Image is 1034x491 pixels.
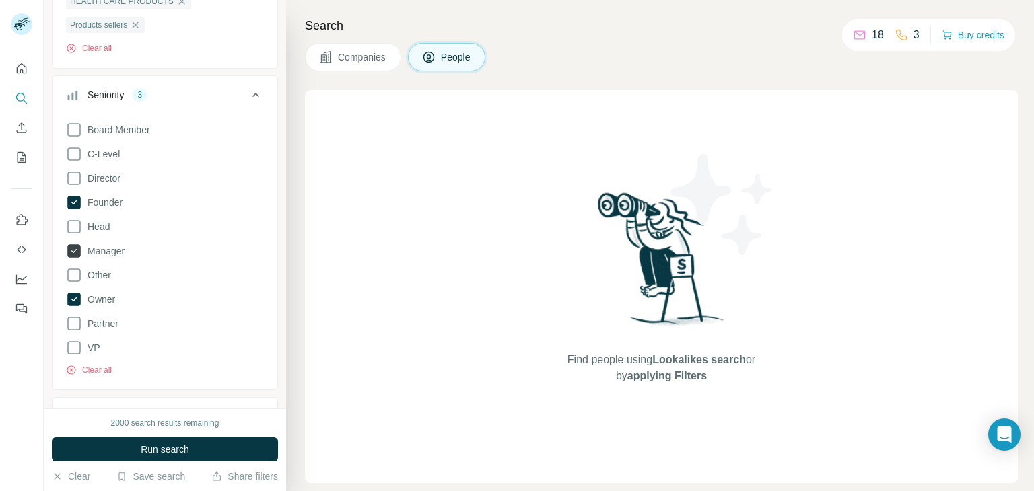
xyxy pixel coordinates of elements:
[11,237,32,262] button: Use Surfe API
[82,196,123,209] span: Founder
[553,352,769,384] span: Find people using or by
[11,86,32,110] button: Search
[11,297,32,321] button: Feedback
[82,317,118,330] span: Partner
[66,42,112,54] button: Clear all
[82,123,150,137] span: Board Member
[82,172,120,185] span: Director
[627,370,707,381] span: applying Filters
[305,16,1018,35] h4: Search
[652,354,746,365] span: Lookalikes search
[82,147,120,161] span: C-Level
[988,418,1021,451] div: Open Intercom Messenger
[942,26,1004,44] button: Buy credits
[53,400,277,432] button: Department
[116,469,185,483] button: Save search
[662,144,783,265] img: Surfe Illustration - Stars
[82,341,100,354] span: VP
[141,443,189,456] span: Run search
[82,244,125,258] span: Manager
[11,267,32,291] button: Dashboard
[11,208,32,232] button: Use Surfe on LinkedIn
[82,268,111,282] span: Other
[70,19,127,31] span: Products sellers
[82,220,110,233] span: Head
[132,89,147,101] div: 3
[11,116,32,140] button: Enrich CSV
[66,364,112,376] button: Clear all
[52,437,278,461] button: Run search
[441,50,472,64] span: People
[111,417,219,429] div: 2000 search results remaining
[592,189,732,339] img: Surfe Illustration - Woman searching with binoculars
[82,293,115,306] span: Owner
[338,50,387,64] span: Companies
[872,27,884,43] p: 18
[914,27,920,43] p: 3
[11,56,32,81] button: Quick start
[53,79,277,116] button: Seniority3
[52,469,90,483] button: Clear
[88,88,124,102] div: Seniority
[11,145,32,169] button: My lists
[211,469,278,483] button: Share filters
